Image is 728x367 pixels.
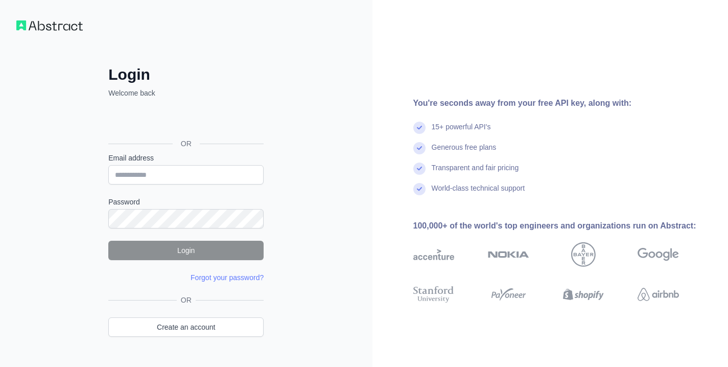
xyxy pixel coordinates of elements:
div: World-class technical support [432,183,525,203]
img: Workflow [16,20,83,31]
img: shopify [563,284,604,305]
button: Login [108,241,264,260]
div: Войти с аккаунтом Google (откроется в новой вкладке) [108,109,262,132]
p: Welcome back [108,88,264,98]
img: stanford university [413,284,455,305]
img: bayer [571,242,596,267]
img: check mark [413,142,426,154]
div: You're seconds away from your free API key, along with: [413,97,712,109]
img: nokia [488,242,529,267]
div: 15+ powerful API's [432,122,491,142]
img: google [638,242,679,267]
a: Forgot your password? [191,273,264,282]
img: check mark [413,183,426,195]
img: airbnb [638,284,679,305]
h2: Login [108,65,264,84]
a: Create an account [108,317,264,337]
img: check mark [413,163,426,175]
span: OR [173,139,200,149]
label: Password [108,197,264,207]
label: Email address [108,153,264,163]
iframe: Кнопка "Войти с аккаунтом Google" [103,109,267,132]
div: Generous free plans [432,142,497,163]
div: 100,000+ of the world's top engineers and organizations run on Abstract: [413,220,712,232]
img: accenture [413,242,455,267]
span: OR [177,295,196,305]
img: check mark [413,122,426,134]
img: payoneer [488,284,529,305]
div: Transparent and fair pricing [432,163,519,183]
